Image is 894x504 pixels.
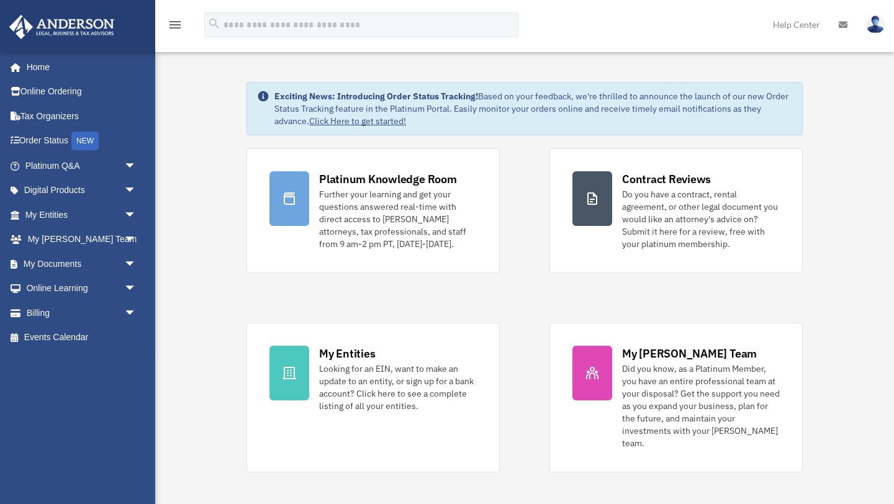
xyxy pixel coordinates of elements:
a: Home [9,55,149,79]
span: arrow_drop_down [124,251,149,277]
div: Platinum Knowledge Room [319,171,457,187]
div: Do you have a contract, rental agreement, or other legal document you would like an attorney's ad... [622,188,780,250]
a: Order StatusNEW [9,128,155,154]
a: Online Learningarrow_drop_down [9,276,155,301]
div: Further your learning and get your questions answered real-time with direct access to [PERSON_NAM... [319,188,477,250]
a: Events Calendar [9,325,155,350]
div: Based on your feedback, we're thrilled to announce the launch of our new Order Status Tracking fe... [274,90,792,127]
img: Anderson Advisors Platinum Portal [6,15,118,39]
a: Digital Productsarrow_drop_down [9,178,155,203]
i: search [207,17,221,30]
i: menu [168,17,183,32]
div: My Entities [319,346,375,361]
a: My Entitiesarrow_drop_down [9,202,155,227]
a: Click Here to get started! [309,115,406,127]
span: arrow_drop_down [124,153,149,179]
a: Platinum Knowledge Room Further your learning and get your questions answered real-time with dire... [246,148,500,273]
strong: Exciting News: Introducing Order Status Tracking! [274,91,478,102]
a: My [PERSON_NAME] Teamarrow_drop_down [9,227,155,252]
img: User Pic [866,16,885,34]
div: Looking for an EIN, want to make an update to an entity, or sign up for a bank account? Click her... [319,362,477,412]
span: arrow_drop_down [124,202,149,228]
a: menu [168,22,183,32]
a: My [PERSON_NAME] Team Did you know, as a Platinum Member, you have an entire professional team at... [549,323,803,472]
a: Billingarrow_drop_down [9,300,155,325]
div: My [PERSON_NAME] Team [622,346,757,361]
span: arrow_drop_down [124,178,149,204]
span: arrow_drop_down [124,227,149,253]
a: My Documentsarrow_drop_down [9,251,155,276]
a: Tax Organizers [9,104,155,128]
span: arrow_drop_down [124,276,149,302]
a: Online Ordering [9,79,155,104]
a: Contract Reviews Do you have a contract, rental agreement, or other legal document you would like... [549,148,803,273]
div: Did you know, as a Platinum Member, you have an entire professional team at your disposal? Get th... [622,362,780,449]
a: My Entities Looking for an EIN, want to make an update to an entity, or sign up for a bank accoun... [246,323,500,472]
div: Contract Reviews [622,171,711,187]
span: arrow_drop_down [124,300,149,326]
a: Platinum Q&Aarrow_drop_down [9,153,155,178]
div: NEW [71,132,99,150]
